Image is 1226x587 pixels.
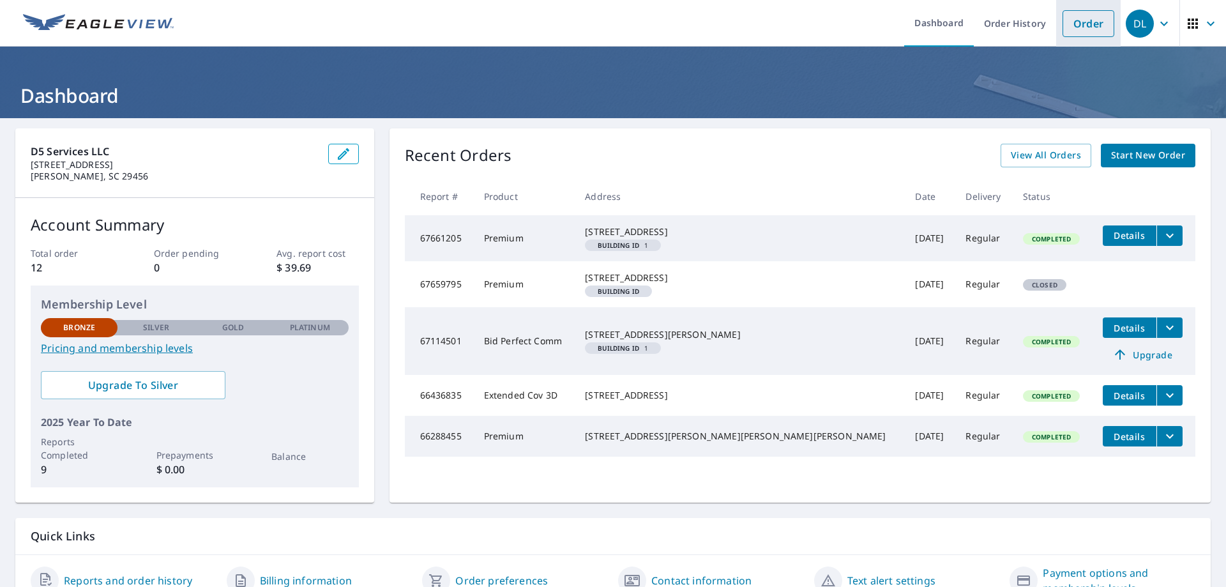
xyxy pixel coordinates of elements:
td: Regular [955,261,1013,307]
p: Account Summary [31,213,359,236]
div: [STREET_ADDRESS][PERSON_NAME][PERSON_NAME][PERSON_NAME] [585,430,895,443]
button: detailsBtn-66288455 [1103,426,1156,446]
button: filesDropdownBtn-66436835 [1156,385,1183,406]
td: Regular [955,215,1013,261]
span: 1 [590,242,656,248]
td: 66436835 [405,375,474,416]
td: Bid Perfect Comm [474,307,575,375]
p: Silver [143,322,170,333]
em: Building ID [598,345,639,351]
div: [STREET_ADDRESS] [585,271,895,284]
div: [STREET_ADDRESS][PERSON_NAME] [585,328,895,341]
a: Pricing and membership levels [41,340,349,356]
p: Order pending [154,247,236,260]
th: Date [905,178,955,215]
h1: Dashboard [15,82,1211,109]
p: Reports Completed [41,435,117,462]
a: Upgrade To Silver [41,371,225,399]
td: 67114501 [405,307,474,375]
div: [STREET_ADDRESS] [585,389,895,402]
td: [DATE] [905,375,955,416]
button: detailsBtn-66436835 [1103,385,1156,406]
th: Report # [405,178,474,215]
span: Completed [1024,337,1078,346]
p: Gold [222,322,244,333]
a: Start New Order [1101,144,1195,167]
p: Balance [271,450,348,463]
span: Upgrade [1110,347,1175,362]
span: Upgrade To Silver [51,378,215,392]
span: Details [1110,390,1149,402]
th: Delivery [955,178,1013,215]
a: Upgrade [1103,344,1183,365]
span: Completed [1024,432,1078,441]
a: Order [1063,10,1114,37]
button: filesDropdownBtn-66288455 [1156,426,1183,446]
div: DL [1126,10,1154,38]
span: Start New Order [1111,148,1185,164]
td: Regular [955,416,1013,457]
td: 66288455 [405,416,474,457]
p: Recent Orders [405,144,512,167]
td: Extended Cov 3D [474,375,575,416]
p: [STREET_ADDRESS] [31,159,318,171]
p: 0 [154,260,236,275]
span: Closed [1024,280,1065,289]
span: Completed [1024,234,1078,243]
span: Completed [1024,392,1078,400]
p: 2025 Year To Date [41,415,349,430]
span: View All Orders [1011,148,1081,164]
th: Product [474,178,575,215]
td: Premium [474,416,575,457]
td: Regular [955,375,1013,416]
td: 67661205 [405,215,474,261]
td: [DATE] [905,416,955,457]
p: $ 39.69 [276,260,358,275]
th: Status [1013,178,1093,215]
td: [DATE] [905,261,955,307]
em: Building ID [598,242,639,248]
span: Details [1110,229,1149,241]
p: Membership Level [41,296,349,313]
p: Quick Links [31,528,1195,544]
img: EV Logo [23,14,174,33]
td: Regular [955,307,1013,375]
p: D5 Services LLC [31,144,318,159]
span: Details [1110,322,1149,334]
p: Total order [31,247,112,260]
button: detailsBtn-67114501 [1103,317,1156,338]
div: [STREET_ADDRESS] [585,225,895,238]
td: [DATE] [905,307,955,375]
span: 1 [590,345,656,351]
p: Bronze [63,322,95,333]
a: View All Orders [1001,144,1091,167]
button: detailsBtn-67661205 [1103,225,1156,246]
p: $ 0.00 [156,462,233,477]
p: [PERSON_NAME], SC 29456 [31,171,318,182]
button: filesDropdownBtn-67661205 [1156,225,1183,246]
td: Premium [474,215,575,261]
td: [DATE] [905,215,955,261]
p: Prepayments [156,448,233,462]
span: Details [1110,431,1149,443]
em: Building ID [598,288,639,294]
td: Premium [474,261,575,307]
p: Avg. report cost [276,247,358,260]
td: 67659795 [405,261,474,307]
p: 12 [31,260,112,275]
button: filesDropdownBtn-67114501 [1156,317,1183,338]
th: Address [575,178,905,215]
p: Platinum [290,322,330,333]
p: 9 [41,462,117,477]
